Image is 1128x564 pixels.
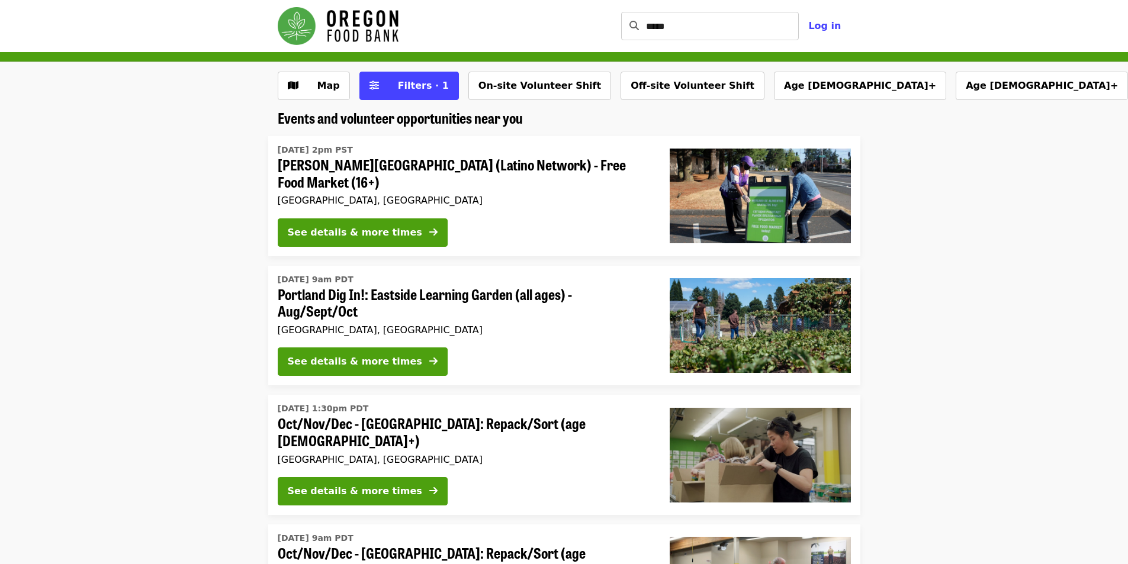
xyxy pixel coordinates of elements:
img: Oct/Nov/Dec - Portland: Repack/Sort (age 8+) organized by Oregon Food Bank [670,408,851,502]
img: Portland Dig In!: Eastside Learning Garden (all ages) - Aug/Sept/Oct organized by Oregon Food Bank [670,278,851,373]
button: Off-site Volunteer Shift [621,72,764,100]
a: See details for "Rigler Elementary School (Latino Network) - Free Food Market (16+)" [268,136,860,256]
button: See details & more times [278,477,448,505]
i: arrow-right icon [429,356,438,367]
time: [DATE] 1:30pm PDT [278,402,369,415]
span: [PERSON_NAME][GEOGRAPHIC_DATA] (Latino Network) - Free Food Market (16+) [278,156,651,191]
span: Oct/Nov/Dec - [GEOGRAPHIC_DATA]: Repack/Sort (age [DEMOGRAPHIC_DATA]+) [278,415,651,449]
button: Show map view [278,72,350,100]
time: [DATE] 9am PDT [278,532,353,544]
a: See details for "Portland Dig In!: Eastside Learning Garden (all ages) - Aug/Sept/Oct" [268,266,860,386]
input: Search [646,12,799,40]
button: Age [DEMOGRAPHIC_DATA]+ [774,72,946,100]
i: arrow-right icon [429,485,438,497]
img: Oregon Food Bank - Home [278,7,399,45]
span: Map [317,80,340,91]
time: [DATE] 2pm PST [278,144,353,156]
i: map icon [288,80,298,91]
i: search icon [629,20,639,31]
div: See details & more times [288,225,422,240]
button: Age [DEMOGRAPHIC_DATA]+ [956,72,1128,100]
img: Rigler Elementary School (Latino Network) - Free Food Market (16+) organized by Oregon Food Bank [670,149,851,243]
button: Filters (1 selected) [359,72,459,100]
button: On-site Volunteer Shift [468,72,611,100]
button: Log in [799,14,850,38]
span: Events and volunteer opportunities near you [278,107,523,128]
a: See details for "Oct/Nov/Dec - Portland: Repack/Sort (age 8+)" [268,395,860,515]
div: [GEOGRAPHIC_DATA], [GEOGRAPHIC_DATA] [278,454,651,465]
button: See details & more times [278,218,448,247]
button: See details & more times [278,347,448,376]
i: arrow-right icon [429,227,438,238]
div: See details & more times [288,484,422,498]
i: sliders-h icon [369,80,379,91]
span: Portland Dig In!: Eastside Learning Garden (all ages) - Aug/Sept/Oct [278,286,651,320]
span: Filters · 1 [398,80,449,91]
time: [DATE] 9am PDT [278,273,353,286]
span: Log in [808,20,841,31]
div: [GEOGRAPHIC_DATA], [GEOGRAPHIC_DATA] [278,324,651,336]
div: See details & more times [288,354,422,369]
div: [GEOGRAPHIC_DATA], [GEOGRAPHIC_DATA] [278,195,651,206]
